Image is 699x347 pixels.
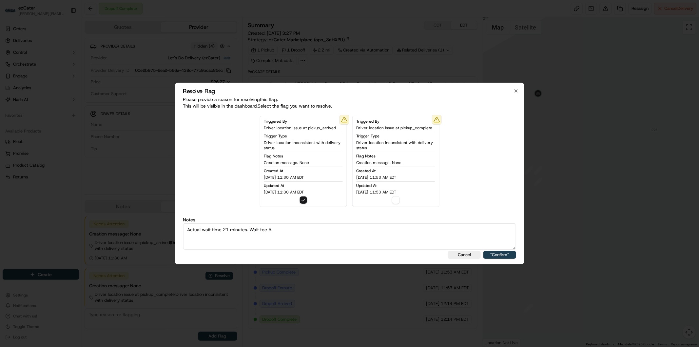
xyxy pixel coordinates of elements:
[357,175,397,180] span: [DATE] 11:53 AM EDT
[55,96,61,101] div: 💻
[357,140,435,151] span: Driver location inconsistent with delivery status
[46,111,79,116] a: Powered byPylon
[13,95,50,102] span: Knowledge Base
[62,95,105,102] span: API Documentation
[7,96,12,101] div: 📗
[357,190,397,195] span: [DATE] 11:53 AM EDT
[7,7,20,20] img: Nash
[22,69,83,74] div: We're available if you need us!
[264,175,304,180] span: [DATE] 11:30 AM EDT
[357,119,380,124] span: Triggered By
[17,42,118,49] input: Got a question? Start typing here...
[7,26,119,37] p: Welcome 👋
[357,153,376,159] span: Flag Notes
[183,223,516,250] textarea: Actual wait time 21 minutes. Wait fee 5.
[264,140,343,151] span: Driver location inconsistent with delivery status
[357,133,380,139] span: Trigger Type
[183,88,516,94] h2: Resolve Flag
[53,92,108,104] a: 💻API Documentation
[357,183,377,188] span: Updated At
[357,125,433,131] span: Driver location issue at pickup_complete
[264,160,309,165] span: Creation message: None
[264,119,287,124] span: Triggered By
[65,111,79,116] span: Pylon
[264,133,287,139] span: Trigger Type
[7,63,18,74] img: 1736555255976-a54dd68f-1ca7-489b-9aae-adbdc363a1c4
[264,125,336,131] span: Driver location issue at pickup_arrived
[183,217,516,222] label: Notes
[448,251,481,259] button: Cancel
[22,63,107,69] div: Start new chat
[4,92,53,104] a: 📗Knowledge Base
[357,168,376,173] span: Created At
[183,96,516,109] p: Please provide a reason for resolving this flag . This will be visible in the dashboard. Select t...
[357,160,402,165] span: Creation message: None
[264,168,283,173] span: Created At
[111,65,119,72] button: Start new chat
[483,251,516,259] button: "Confirm"
[264,183,284,188] span: Updated At
[264,153,283,159] span: Flag Notes
[264,190,304,195] span: [DATE] 11:30 AM EDT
